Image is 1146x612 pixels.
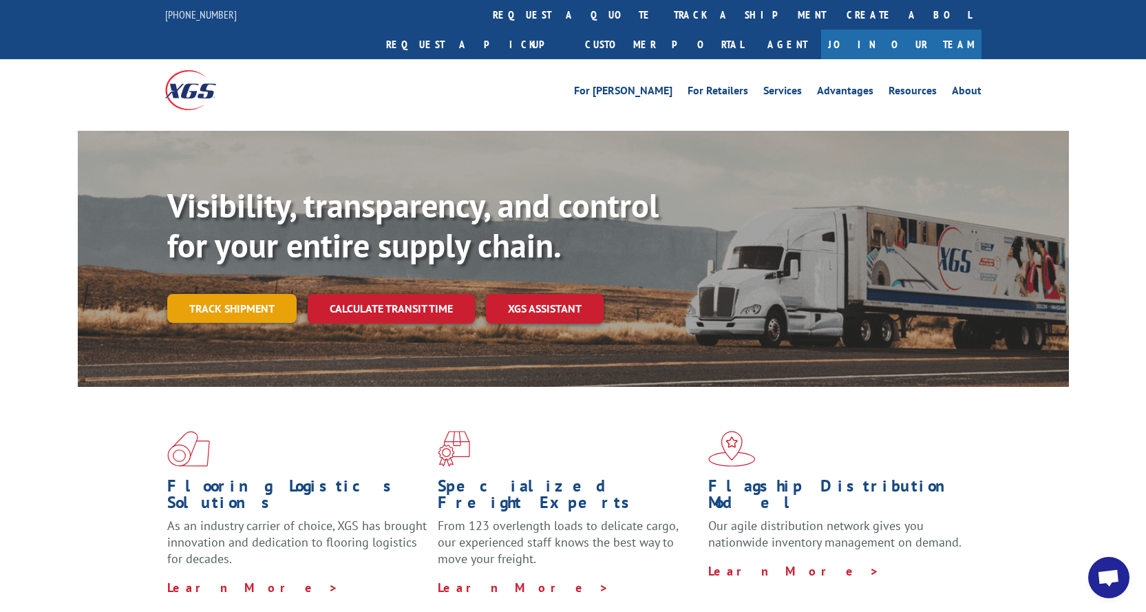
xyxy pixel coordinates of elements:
[167,580,339,595] a: Learn More >
[754,30,821,59] a: Agent
[376,30,575,59] a: Request a pickup
[688,85,748,101] a: For Retailers
[708,563,880,579] a: Learn More >
[167,184,659,266] b: Visibility, transparency, and control for your entire supply chain.
[952,85,981,101] a: About
[165,8,237,21] a: [PHONE_NUMBER]
[438,431,470,467] img: xgs-icon-focused-on-flooring-red
[763,85,802,101] a: Services
[167,518,427,567] span: As an industry carrier of choice, XGS has brought innovation and dedication to flooring logistics...
[438,580,609,595] a: Learn More >
[708,431,756,467] img: xgs-icon-flagship-distribution-model-red
[308,294,475,324] a: Calculate transit time
[574,85,672,101] a: For [PERSON_NAME]
[438,478,698,518] h1: Specialized Freight Experts
[821,30,981,59] a: Join Our Team
[575,30,754,59] a: Customer Portal
[438,518,698,579] p: From 123 overlength loads to delicate cargo, our experienced staff knows the best way to move you...
[167,431,210,467] img: xgs-icon-total-supply-chain-intelligence-red
[708,478,968,518] h1: Flagship Distribution Model
[889,85,937,101] a: Resources
[486,294,604,324] a: XGS ASSISTANT
[167,294,297,323] a: Track shipment
[708,518,962,550] span: Our agile distribution network gives you nationwide inventory management on demand.
[1088,557,1129,598] div: Open chat
[817,85,873,101] a: Advantages
[167,478,427,518] h1: Flooring Logistics Solutions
